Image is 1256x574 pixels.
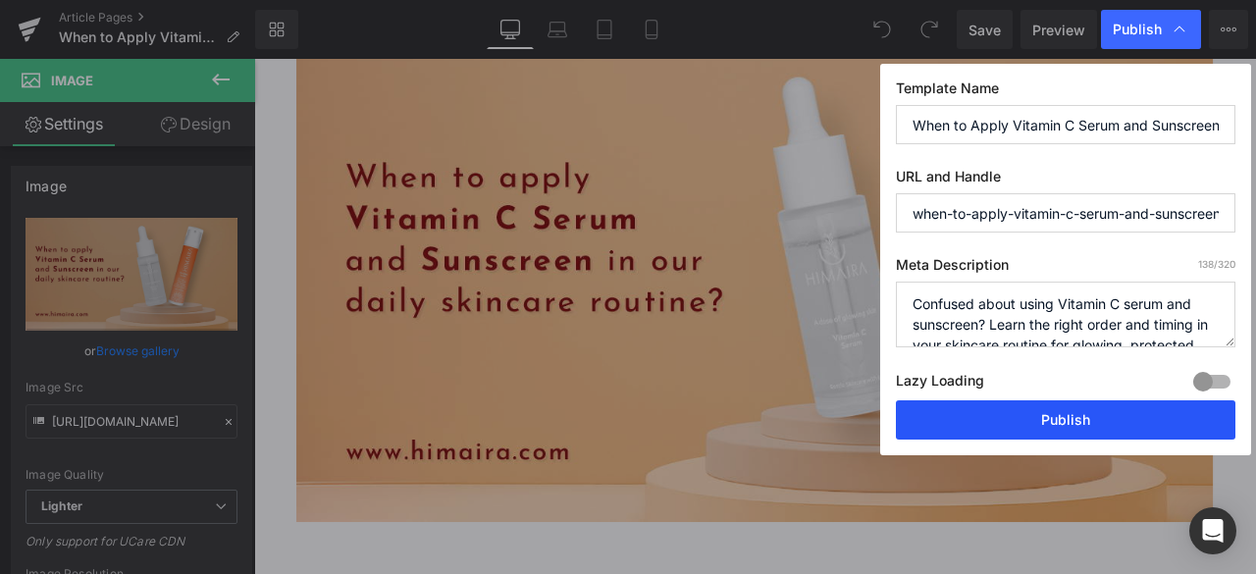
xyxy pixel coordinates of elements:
[1113,21,1162,38] span: Publish
[896,79,1235,105] label: Template Name
[1189,507,1236,554] div: Open Intercom Messenger
[1198,258,1214,270] span: 138
[896,282,1235,347] textarea: Confused about using Vitamin C serum and sunscreen? Learn the right order and timing in your skin...
[896,368,984,400] label: Lazy Loading
[896,400,1235,440] button: Publish
[896,256,1235,282] label: Meta Description
[896,168,1235,193] label: URL and Handle
[1198,258,1235,270] span: /320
